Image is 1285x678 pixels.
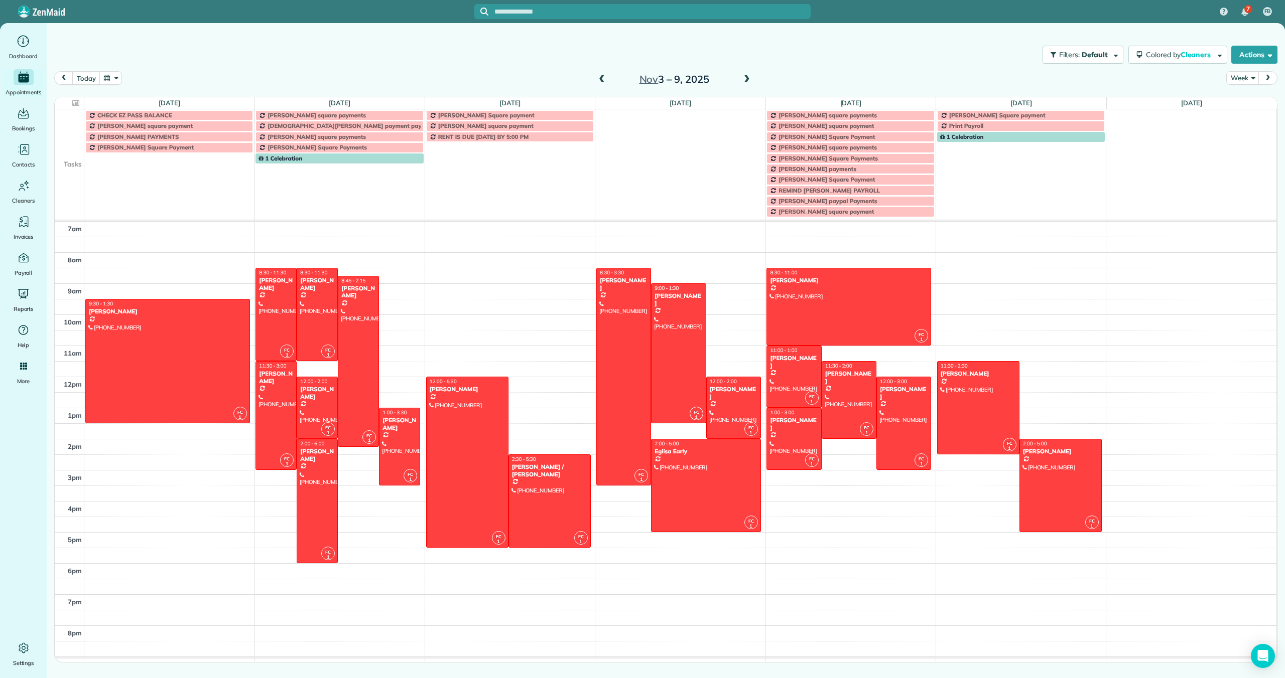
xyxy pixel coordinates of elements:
span: FC [919,456,924,461]
div: [PERSON_NAME] [88,308,247,315]
div: [PERSON_NAME] [259,277,294,291]
small: 1 [745,428,757,438]
div: [PERSON_NAME] [382,417,417,431]
span: 7pm [68,598,82,606]
span: FC [578,534,584,539]
span: [PERSON_NAME] square payment [438,122,534,129]
small: 1 [404,475,417,484]
span: 9am [68,287,82,295]
span: RENT IS DUE [DATE] BY 5:00 PM [438,133,529,140]
a: Filters: Default [1038,46,1123,64]
span: [PERSON_NAME] square payments [779,143,877,151]
div: [PERSON_NAME] [654,292,703,307]
div: 7 unread notifications [1234,1,1255,23]
small: 1 [492,537,505,547]
span: 11:00 - 1:00 [770,347,797,354]
span: Payroll [15,268,33,278]
a: Contacts [4,141,43,169]
svg: Focus search [480,8,488,16]
span: [PERSON_NAME] Square Payment [97,143,194,151]
button: Actions [1231,46,1277,64]
span: 8:45 - 2:15 [341,277,365,284]
span: [PERSON_NAME] Square payment [949,111,1046,119]
span: FB [1264,8,1271,16]
span: [PERSON_NAME] Square Payment [779,133,875,140]
div: [PERSON_NAME] [429,386,505,393]
span: Bookings [12,123,35,133]
a: [DATE] [159,99,180,107]
span: [PERSON_NAME] square payment [779,208,874,215]
span: 10am [64,318,82,326]
span: 1 Celebration [259,154,302,162]
a: Dashboard [4,33,43,61]
span: CHECK EZ PASS BALANCE [97,111,172,119]
span: Cleaners [12,196,35,206]
span: [PERSON_NAME] paypal Payments [779,197,877,205]
span: 3pm [68,473,82,481]
span: Help [18,340,30,350]
div: [PERSON_NAME] [599,277,648,291]
span: [PERSON_NAME] square payments [268,111,366,119]
span: 8:30 - 11:30 [259,269,286,276]
span: 2:30 - 5:30 [512,456,536,462]
button: Week [1226,71,1259,85]
a: Cleaners [4,178,43,206]
span: 4pm [68,504,82,513]
div: [PERSON_NAME] / [PERSON_NAME] [511,463,588,478]
div: [PERSON_NAME] [769,277,928,284]
a: Reports [4,286,43,314]
span: 2:00 - 5:00 [655,440,679,447]
span: 11:30 - 2:00 [825,363,852,369]
div: [PERSON_NAME] [259,370,294,385]
button: today [72,71,100,85]
span: FC [284,456,290,461]
span: Settings [13,658,34,668]
span: FC [638,471,644,477]
a: [DATE] [329,99,350,107]
span: FC [366,433,372,438]
div: [PERSON_NAME] [940,370,1016,377]
a: Invoices [4,214,43,242]
span: FC [919,331,924,337]
span: 12:00 - 2:00 [710,378,737,385]
span: Contacts [12,159,35,169]
button: Colored byCleaners [1128,46,1227,64]
span: 6pm [68,567,82,575]
span: [PERSON_NAME] Square Payments [779,154,878,162]
button: prev [54,71,73,85]
span: 9:30 - 1:30 [89,300,113,307]
span: 11am [64,349,82,357]
span: Print Payroll [949,122,984,129]
div: [PERSON_NAME] [341,285,376,299]
span: FC [864,425,869,430]
span: 8am [68,256,82,264]
div: [PERSON_NAME] [879,386,928,400]
span: Default [1082,50,1108,59]
span: 9:00 - 1:30 [655,285,679,291]
span: FC [325,549,331,555]
a: Bookings [4,105,43,133]
span: 5pm [68,536,82,544]
span: 12:00 - 5:30 [430,378,457,385]
a: [DATE] [840,99,862,107]
span: FC [325,425,331,430]
span: [PERSON_NAME] Square Payment [779,176,875,183]
span: FC [284,347,290,353]
small: 1 [806,459,818,469]
span: FC [237,409,243,415]
div: [PERSON_NAME] [300,448,335,462]
button: Filters: Default [1043,46,1123,64]
span: [PERSON_NAME] square payment [97,122,193,129]
small: 1 [745,522,757,531]
span: 8:30 - 11:00 [770,269,797,276]
span: 2:00 - 6:00 [300,440,324,447]
span: FC [496,534,501,539]
a: Payroll [4,250,43,278]
span: Invoices [14,232,34,242]
span: 8pm [68,629,82,637]
a: [DATE] [1010,99,1032,107]
small: 1 [234,413,246,422]
span: FC [809,394,815,399]
span: Cleaners [1181,50,1213,59]
span: FC [748,518,754,524]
